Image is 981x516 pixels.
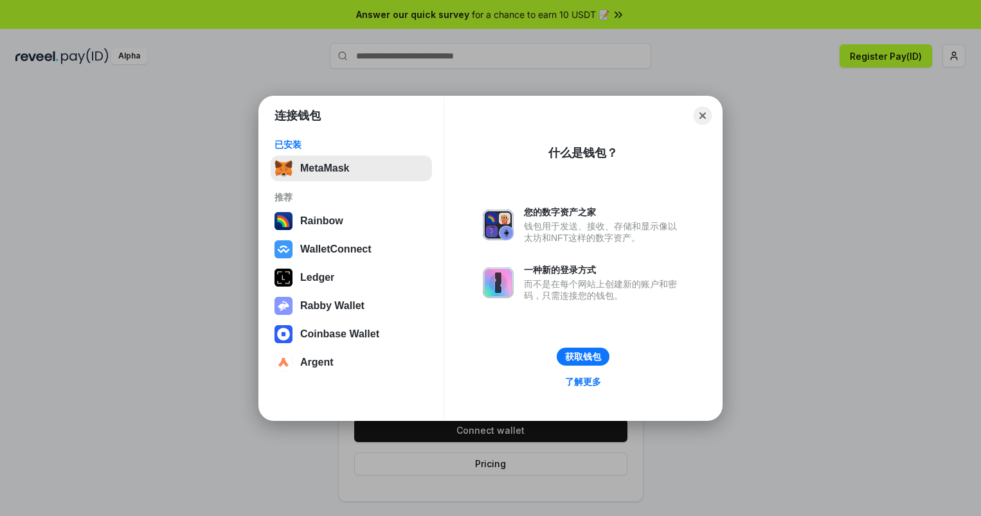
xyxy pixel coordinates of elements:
div: 了解更多 [565,376,601,387]
div: Ledger [300,272,334,283]
img: svg+xml,%3Csvg%20width%3D%2228%22%20height%3D%2228%22%20viewBox%3D%220%200%2028%2028%22%20fill%3D... [274,353,292,371]
div: 推荐 [274,191,428,203]
div: 获取钱包 [565,351,601,362]
div: 您的数字资产之家 [524,206,683,218]
button: Coinbase Wallet [271,321,432,347]
img: svg+xml,%3Csvg%20width%3D%2228%22%20height%3D%2228%22%20viewBox%3D%220%200%2028%2028%22%20fill%3D... [274,240,292,258]
button: WalletConnect [271,236,432,262]
img: svg+xml,%3Csvg%20fill%3D%22none%22%20height%3D%2233%22%20viewBox%3D%220%200%2035%2033%22%20width%... [274,159,292,177]
img: svg+xml,%3Csvg%20xmlns%3D%22http%3A%2F%2Fwww.w3.org%2F2000%2Fsvg%22%20fill%3D%22none%22%20viewBox... [483,267,514,298]
div: Rainbow [300,215,343,227]
img: svg+xml,%3Csvg%20width%3D%22120%22%20height%3D%22120%22%20viewBox%3D%220%200%20120%20120%22%20fil... [274,212,292,230]
h1: 连接钱包 [274,108,321,123]
img: svg+xml,%3Csvg%20xmlns%3D%22http%3A%2F%2Fwww.w3.org%2F2000%2Fsvg%22%20fill%3D%22none%22%20viewBox... [274,297,292,315]
div: Coinbase Wallet [300,328,379,340]
div: Rabby Wallet [300,300,364,312]
div: WalletConnect [300,244,372,255]
div: MetaMask [300,163,349,174]
button: MetaMask [271,156,432,181]
div: Argent [300,357,334,368]
button: Close [694,107,712,125]
div: 已安装 [274,139,428,150]
div: 什么是钱包？ [548,145,618,161]
div: 而不是在每个网站上创建新的账户和密码，只需连接您的钱包。 [524,278,683,301]
div: 一种新的登录方式 [524,264,683,276]
button: Rabby Wallet [271,293,432,319]
div: 钱包用于发送、接收、存储和显示像以太坊和NFT这样的数字资产。 [524,220,683,244]
button: 获取钱包 [557,348,609,366]
img: svg+xml,%3Csvg%20xmlns%3D%22http%3A%2F%2Fwww.w3.org%2F2000%2Fsvg%22%20fill%3D%22none%22%20viewBox... [483,209,514,240]
a: 了解更多 [557,373,609,390]
img: svg+xml,%3Csvg%20xmlns%3D%22http%3A%2F%2Fwww.w3.org%2F2000%2Fsvg%22%20width%3D%2228%22%20height%3... [274,269,292,287]
button: Rainbow [271,208,432,234]
img: svg+xml,%3Csvg%20width%3D%2228%22%20height%3D%2228%22%20viewBox%3D%220%200%2028%2028%22%20fill%3D... [274,325,292,343]
button: Argent [271,350,432,375]
button: Ledger [271,265,432,290]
